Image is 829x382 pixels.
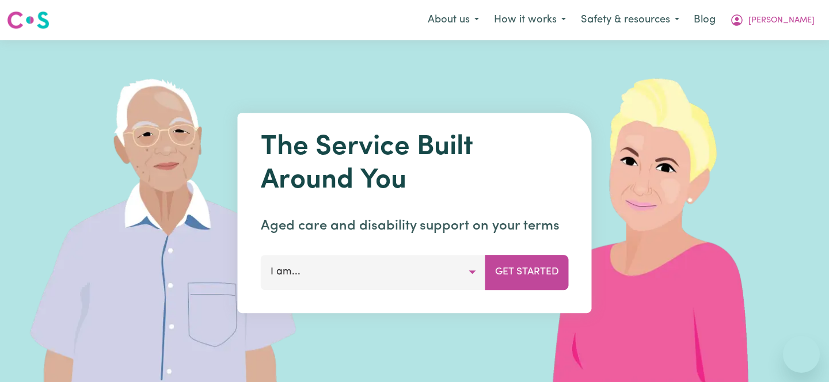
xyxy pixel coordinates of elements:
h1: The Service Built Around You [261,131,569,197]
button: About us [420,8,486,32]
button: How it works [486,8,573,32]
img: Careseekers logo [7,10,50,30]
p: Aged care and disability support on your terms [261,216,569,236]
iframe: Button to launch messaging window [783,336,820,373]
span: [PERSON_NAME] [748,14,815,27]
a: Blog [687,7,722,33]
button: Get Started [485,255,569,289]
button: My Account [722,8,822,32]
a: Careseekers logo [7,7,50,33]
button: I am... [261,255,486,289]
button: Safety & resources [573,8,687,32]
